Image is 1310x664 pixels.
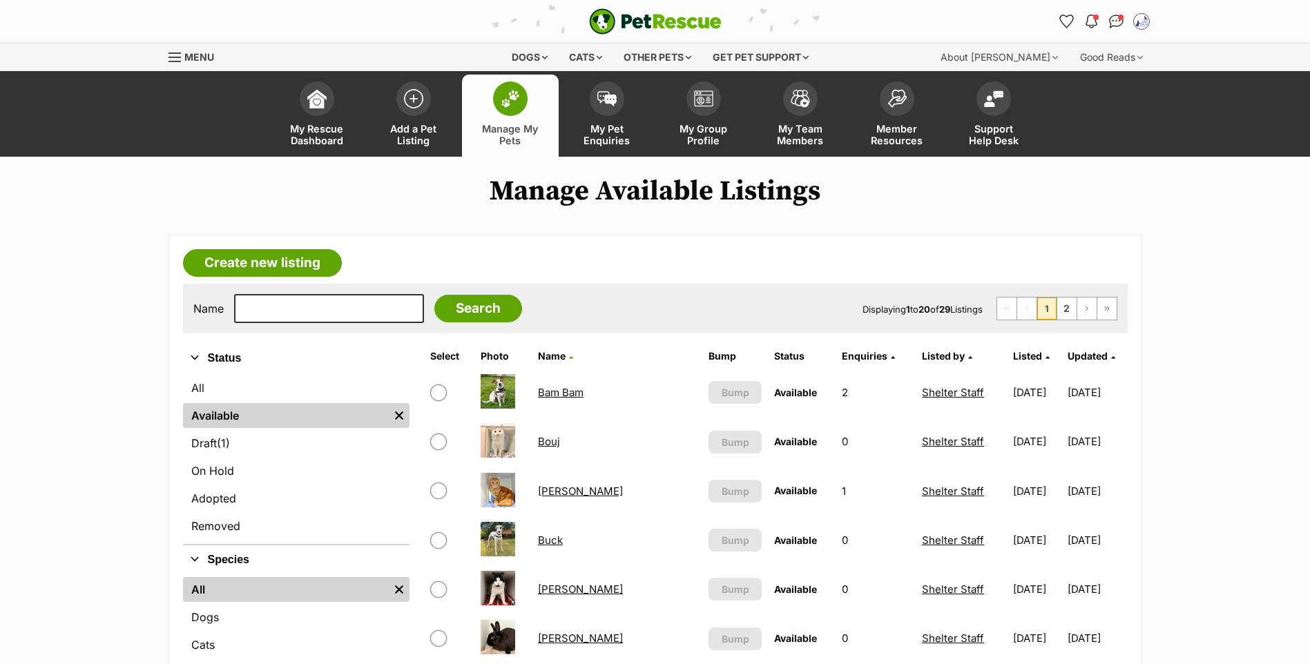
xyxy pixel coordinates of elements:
[538,350,573,362] a: Name
[997,297,1017,320] span: First page
[183,605,410,629] a: Dogs
[709,578,762,600] button: Bump
[842,350,895,362] a: Enquiries
[383,123,445,146] span: Add a Pet Listing
[183,577,389,602] a: All
[1068,350,1115,362] a: Updated
[538,435,560,448] a: Bouj
[945,75,1042,157] a: Support Help Desk
[673,123,735,146] span: My Group Profile
[269,75,365,157] a: My Rescue Dashboard
[183,486,410,511] a: Adopted
[709,627,762,650] button: Bump
[774,387,817,398] span: Available
[614,43,701,71] div: Other pets
[722,582,749,596] span: Bump
[462,75,559,157] a: Manage My Pets
[1068,467,1126,515] td: [DATE]
[425,345,474,367] th: Select
[922,534,984,547] a: Shelter Staff
[769,345,835,367] th: Status
[922,350,972,362] a: Listed by
[475,345,531,367] th: Photo
[307,89,327,108] img: dashboard-icon-eb2f2d2d3e046f16d808141f083e7271f6b2e854fb5c12c21221c1fb7104beca.svg
[183,373,410,544] div: Status
[1008,418,1066,465] td: [DATE]
[842,350,887,362] span: translation missing: en.admin.listings.index.attributes.enquiries
[1109,14,1124,28] img: chat-41dd97257d64d25036548639549fe6c8038ab92f7586957e7f3b1b290dea8141.svg
[286,123,348,146] span: My Rescue Dashboard
[434,295,522,322] input: Search
[1106,10,1128,32] a: Conversations
[1068,369,1126,416] td: [DATE]
[479,123,541,146] span: Manage My Pets
[963,123,1025,146] span: Support Help Desk
[863,304,983,315] span: Displaying to of Listings
[183,458,410,483] a: On Hold
[939,304,950,315] strong: 29
[836,369,915,416] td: 2
[996,297,1117,320] nav: Pagination
[1008,565,1066,613] td: [DATE]
[589,8,722,35] img: logo-e224e6f780fb5917bec1dbf3a21bbac754714ae5b6737aabdf751b685950b380.svg
[217,435,230,451] span: (1)
[1013,350,1042,362] span: Listed
[183,249,342,277] a: Create new listing
[502,43,557,71] div: Dogs
[193,302,224,315] label: Name
[922,350,965,362] span: Listed by
[538,583,623,596] a: [PERSON_NAME]
[836,467,915,515] td: 1
[559,43,612,71] div: Cats
[183,551,410,569] button: Species
[931,43,1068,71] div: About [PERSON_NAME]
[1068,614,1126,662] td: [DATE]
[922,386,984,399] a: Shelter Staff
[703,345,767,367] th: Bump
[365,75,462,157] a: Add a Pet Listing
[769,123,831,146] span: My Team Members
[774,632,817,644] span: Available
[887,89,907,108] img: member-resources-icon-8e73f808a243e03378d46382f2149f9095a855e16c252ad45f914b54edf8863c.svg
[849,75,945,157] a: Member Resources
[538,350,566,362] span: Name
[183,403,389,428] a: Available
[1057,297,1077,320] a: Page 2
[722,533,749,547] span: Bump
[1086,14,1097,28] img: notifications-46538b983faf8c2785f20acdc204bb7945ddae34d4c08c2a6579f10ce5e182be.svg
[389,577,410,602] a: Remove filter
[709,381,762,404] button: Bump
[866,123,928,146] span: Member Resources
[589,8,722,35] a: PetRescue
[1017,297,1037,320] span: Previous page
[538,632,623,645] a: [PERSON_NAME]
[183,349,410,367] button: Status
[836,516,915,564] td: 0
[183,431,410,456] a: Draft
[709,480,762,502] button: Bump
[922,632,984,645] a: Shelter Staff
[1077,297,1097,320] a: Next page
[501,90,520,108] img: manage-my-pets-icon-02211641906a0b7f246fdf0571729dbe1e7629f14944591b6c1af311fb30b64b.svg
[922,435,984,448] a: Shelter Staff
[709,529,762,551] button: Bump
[703,43,818,71] div: Get pet support
[1068,350,1108,362] span: Updated
[836,614,915,662] td: 0
[404,89,423,108] img: add-pet-listing-icon-0afa8454b4691262ce3f59096e99ab1cd57d4a30225e0717b998d2c9b9846f56.svg
[1135,14,1148,28] img: Shelter Staff profile pic
[1013,350,1050,362] a: Listed
[655,75,752,157] a: My Group Profile
[1068,418,1126,465] td: [DATE]
[774,534,817,546] span: Available
[774,583,817,595] span: Available
[538,485,623,498] a: [PERSON_NAME]
[791,90,810,108] img: team-members-icon-5396bd8760b3fe7c0b43da4ab00e1e3bb1a5d9ba89233759b79545d2d3fc5d0d.svg
[168,43,224,68] a: Menu
[774,485,817,496] span: Available
[906,304,910,315] strong: 1
[774,436,817,447] span: Available
[184,51,214,63] span: Menu
[1068,516,1126,564] td: [DATE]
[183,632,410,657] a: Cats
